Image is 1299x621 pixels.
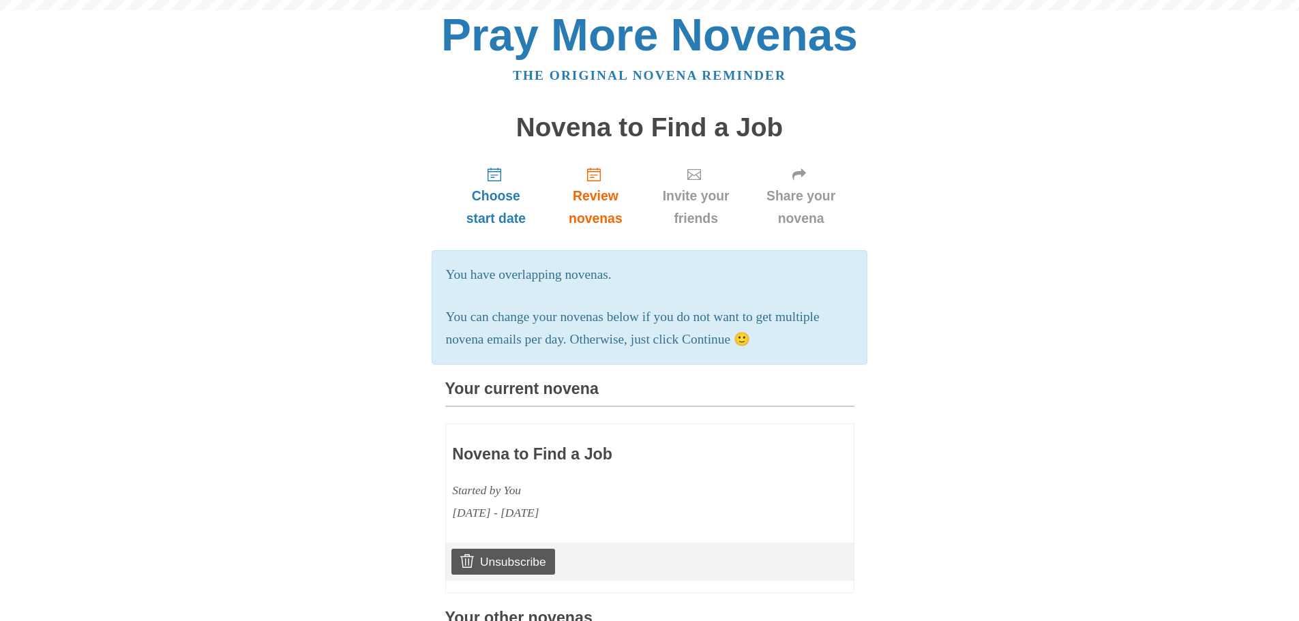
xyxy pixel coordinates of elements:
[452,479,767,502] div: Started by You
[445,113,854,142] h1: Novena to Find a Job
[513,68,786,82] a: The original novena reminder
[658,185,734,230] span: Invite your friends
[748,155,854,237] a: Share your novena
[441,10,858,60] a: Pray More Novenas
[561,185,630,230] span: Review novenas
[644,155,748,237] a: Invite your friends
[445,380,854,407] h3: Your current novena
[452,502,767,524] div: [DATE] - [DATE]
[446,306,854,351] p: You can change your novenas below if you do not want to get multiple novena emails per day. Other...
[445,155,548,237] a: Choose start date
[451,549,554,575] a: Unsubscribe
[762,185,841,230] span: Share your novena
[446,264,854,286] p: You have overlapping novenas.
[459,185,534,230] span: Choose start date
[452,446,767,464] h3: Novena to Find a Job
[547,155,644,237] a: Review novenas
